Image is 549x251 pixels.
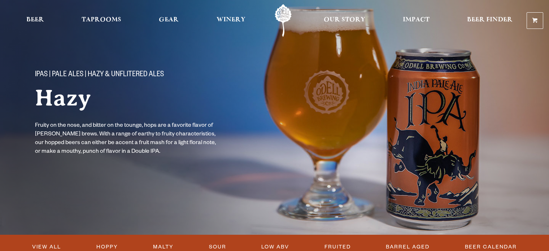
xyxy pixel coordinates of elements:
[212,4,250,37] a: Winery
[35,122,220,156] p: Fruity on the nose, and bitter on the tounge, hops are a favorite flavor of [PERSON_NAME] brews. ...
[159,17,179,23] span: Gear
[462,4,517,37] a: Beer Finder
[467,17,513,23] span: Beer Finder
[403,17,430,23] span: Impact
[35,86,260,110] h1: Hazy
[22,4,49,37] a: Beer
[270,4,297,37] a: Odell Home
[398,4,434,37] a: Impact
[217,17,245,23] span: Winery
[324,17,365,23] span: Our Story
[35,70,164,80] span: ipas | Pale Ales | Hazy & unflitered ales
[77,4,126,37] a: Taprooms
[82,17,121,23] span: Taprooms
[319,4,370,37] a: Our Story
[26,17,44,23] span: Beer
[154,4,183,37] a: Gear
